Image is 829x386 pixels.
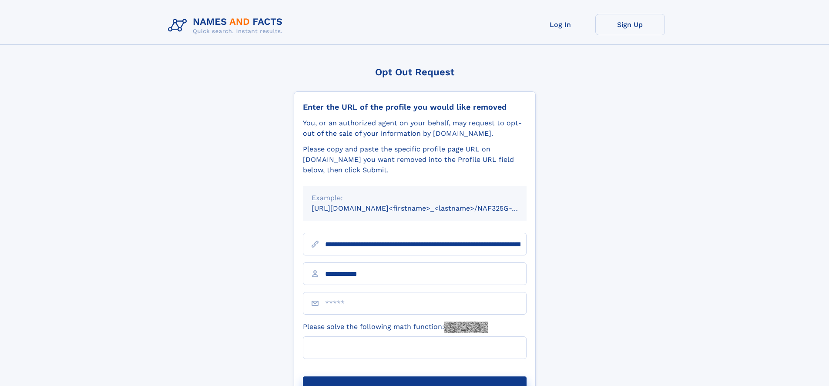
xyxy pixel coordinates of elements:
div: Example: [312,193,518,203]
small: [URL][DOMAIN_NAME]<firstname>_<lastname>/NAF325G-xxxxxxxx [312,204,543,212]
div: Enter the URL of the profile you would like removed [303,102,527,112]
label: Please solve the following math function: [303,322,488,333]
a: Log In [526,14,595,35]
div: Please copy and paste the specific profile page URL on [DOMAIN_NAME] you want removed into the Pr... [303,144,527,175]
div: You, or an authorized agent on your behalf, may request to opt-out of the sale of your informatio... [303,118,527,139]
div: Opt Out Request [294,67,536,77]
a: Sign Up [595,14,665,35]
img: Logo Names and Facts [164,14,290,37]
